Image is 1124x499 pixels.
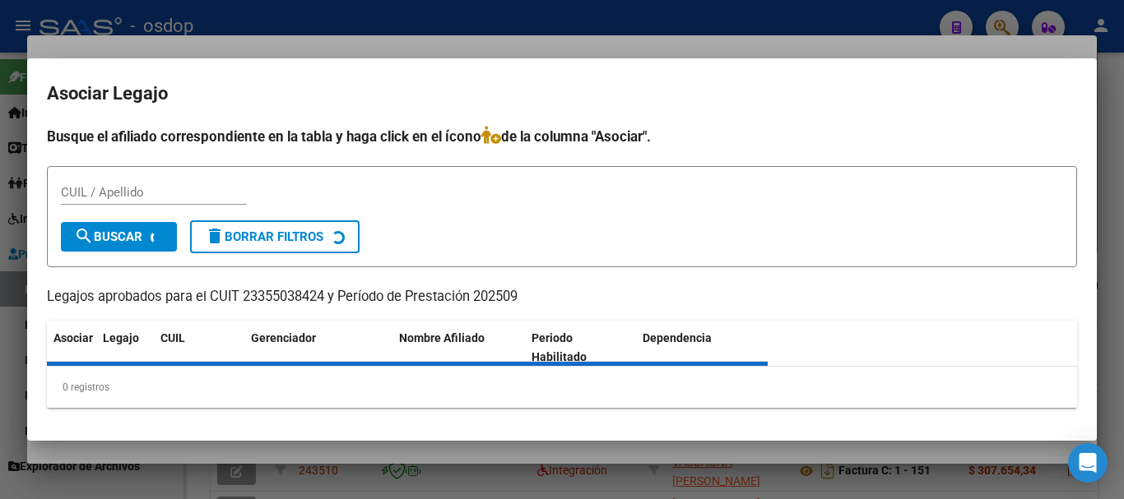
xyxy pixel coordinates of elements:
div: Open Intercom Messenger [1068,443,1108,483]
datatable-header-cell: CUIL [154,321,244,375]
span: Dependencia [643,331,712,344]
span: CUIL [160,331,185,344]
datatable-header-cell: Periodo Habilitado [525,321,636,375]
button: Buscar [61,222,177,252]
span: Legajo [103,331,139,344]
span: Borrar Filtros [205,229,323,244]
button: Borrar Filtros [190,220,360,253]
datatable-header-cell: Dependencia [636,321,769,375]
h4: Busque el afiliado correspondiente en la tabla y haga click en el ícono de la columna "Asociar". [47,126,1077,147]
span: Asociar [53,331,93,344]
span: Buscar [74,229,142,244]
datatable-header-cell: Asociar [47,321,96,375]
span: Gerenciador [251,331,316,344]
datatable-header-cell: Gerenciador [244,321,392,375]
datatable-header-cell: Legajo [96,321,154,375]
p: Legajos aprobados para el CUIT 23355038424 y Período de Prestación 202509 [47,287,1077,307]
span: Periodo Habilitado [532,331,587,363]
mat-icon: search [74,226,94,246]
span: Nombre Afiliado [399,331,485,344]
h2: Asociar Legajo [47,78,1077,109]
div: 0 registros [47,367,1077,408]
mat-icon: delete [205,226,225,246]
datatable-header-cell: Nombre Afiliado [392,321,525,375]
